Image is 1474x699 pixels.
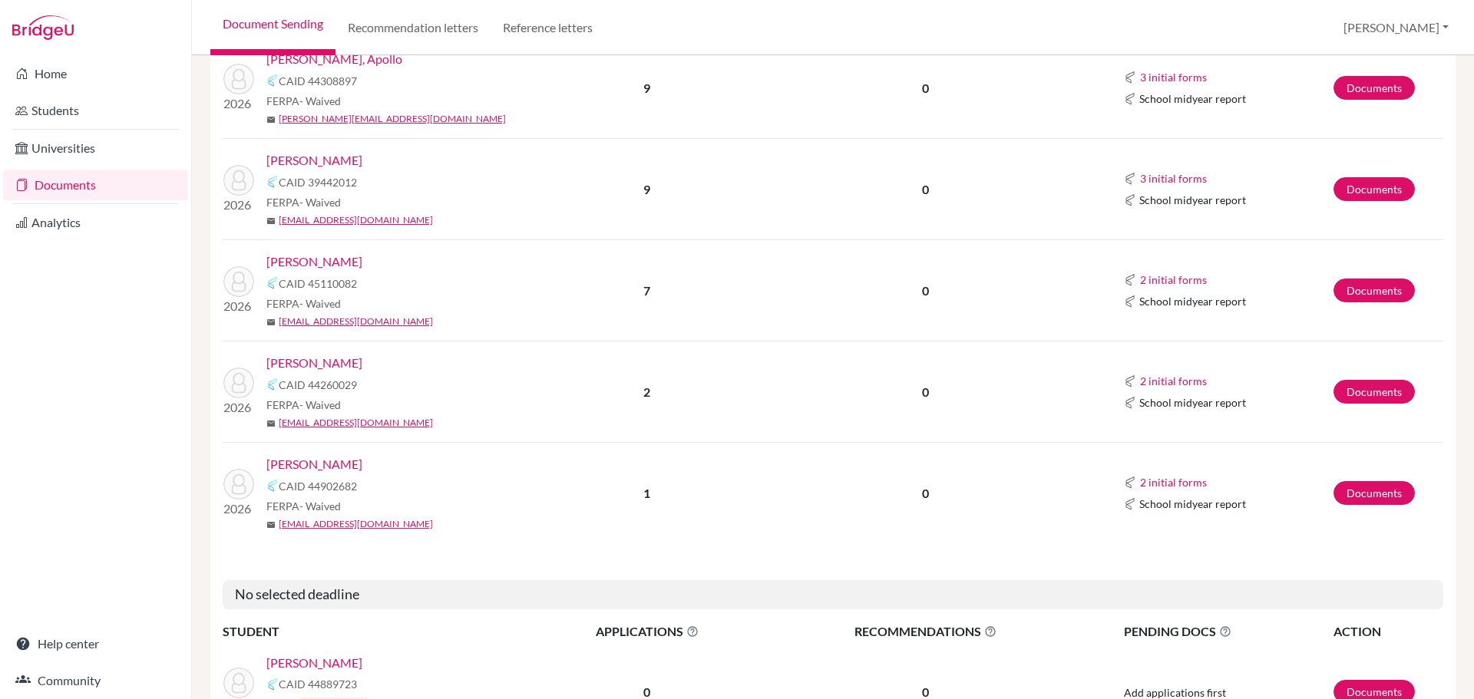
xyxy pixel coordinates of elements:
span: School midyear report [1139,394,1246,410]
p: 0 [765,79,1086,97]
span: - Waived [299,398,341,411]
b: 7 [643,283,650,298]
a: [PERSON_NAME] [266,252,362,271]
a: Home [3,58,188,89]
img: Common App logo [1124,397,1136,409]
span: CAID 44902682 [279,478,357,494]
button: 2 initial forms [1139,473,1208,491]
a: Help center [3,628,188,659]
img: Common App logo [1124,93,1136,105]
p: 0 [765,383,1086,401]
span: APPLICATIONS [530,622,764,641]
a: Documents [1334,76,1415,100]
span: FERPA [266,498,341,514]
a: [PERSON_NAME] [266,455,362,473]
span: School midyear report [1139,496,1246,512]
img: Common App logo [266,74,279,87]
a: [EMAIL_ADDRESS][DOMAIN_NAME] [279,517,433,531]
span: - Waived [299,196,341,209]
img: Common App logo [266,277,279,289]
img: Common App logo [1124,71,1136,84]
a: Documents [1334,177,1415,201]
button: 2 initial forms [1139,271,1208,289]
span: mail [266,115,276,124]
span: CAID 44308897 [279,73,357,89]
span: - Waived [299,297,341,310]
p: 2026 [223,398,254,417]
button: 3 initial forms [1139,68,1208,86]
button: [PERSON_NAME] [1337,13,1456,42]
b: 9 [643,182,650,196]
button: 2 initial forms [1139,372,1208,390]
img: Common App logo [266,378,279,391]
span: mail [266,318,276,327]
b: 1 [643,486,650,500]
p: 2026 [223,94,254,113]
img: Tans, Jacopo [223,469,254,500]
button: 3 initial forms [1139,170,1208,187]
span: School midyear report [1139,192,1246,208]
img: Common App logo [266,176,279,188]
span: - Waived [299,500,341,513]
a: Students [3,95,188,126]
span: Add applications first [1124,686,1226,699]
span: CAID 45110082 [279,275,357,292]
a: Universities [3,133,188,163]
p: 2026 [223,500,254,518]
img: Common App logo [1124,274,1136,286]
a: Documents [1334,380,1415,404]
img: Common App logo [1124,375,1136,387]
b: 0 [643,684,650,699]
a: Documents [1334,279,1415,302]
span: mail [266,419,276,428]
a: [EMAIL_ADDRESS][DOMAIN_NAME] [279,213,433,227]
a: [PERSON_NAME] [266,354,362,372]
a: [PERSON_NAME][EMAIL_ADDRESS][DOMAIN_NAME] [279,112,506,126]
img: Common App logo [266,678,279,691]
p: 2026 [223,196,254,214]
img: Common App logo [1124,498,1136,510]
span: School midyear report [1139,91,1246,107]
img: Andreichuk, Apollo [223,64,254,94]
span: mail [266,216,276,226]
a: Analytics [3,207,188,238]
th: STUDENT [223,622,530,641]
span: FERPA [266,93,341,109]
p: 0 [765,484,1086,503]
img: Common App logo [1124,194,1136,206]
a: Documents [1334,481,1415,505]
img: Miles, Jonathan [223,368,254,398]
p: 2026 [223,297,254,315]
span: CAID 39442012 [279,174,357,190]
span: - Waived [299,94,341,107]
img: Common App logo [1124,173,1136,185]
img: Bridge-U [12,15,74,40]
b: 9 [643,81,650,95]
span: FERPA [266,194,341,210]
span: PENDING DOCS [1124,622,1332,641]
span: FERPA [266,397,341,413]
a: [PERSON_NAME] [266,151,362,170]
span: mail [266,520,276,529]
a: [EMAIL_ADDRESS][DOMAIN_NAME] [279,315,433,328]
a: [PERSON_NAME], Apollo [266,50,402,68]
img: Ghaffarpour, Dariush [223,266,254,297]
img: Darko, Eli [223,165,254,196]
span: RECOMMENDATIONS [765,622,1086,641]
span: School midyear report [1139,293,1246,309]
img: Daffey, Wilder [223,668,254,698]
p: 0 [765,282,1086,300]
span: CAID 44889723 [279,676,357,692]
img: Common App logo [266,480,279,492]
h5: No selected deadline [223,580,1443,609]
b: 2 [643,384,650,399]
th: ACTION [1333,622,1443,641]
a: Community [3,665,188,696]
p: 0 [765,180,1086,199]
span: CAID 44260029 [279,377,357,393]
a: [PERSON_NAME] [266,654,362,672]
img: Common App logo [1124,295,1136,308]
span: FERPA [266,295,341,312]
img: Common App logo [1124,476,1136,489]
a: [EMAIL_ADDRESS][DOMAIN_NAME] [279,416,433,430]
